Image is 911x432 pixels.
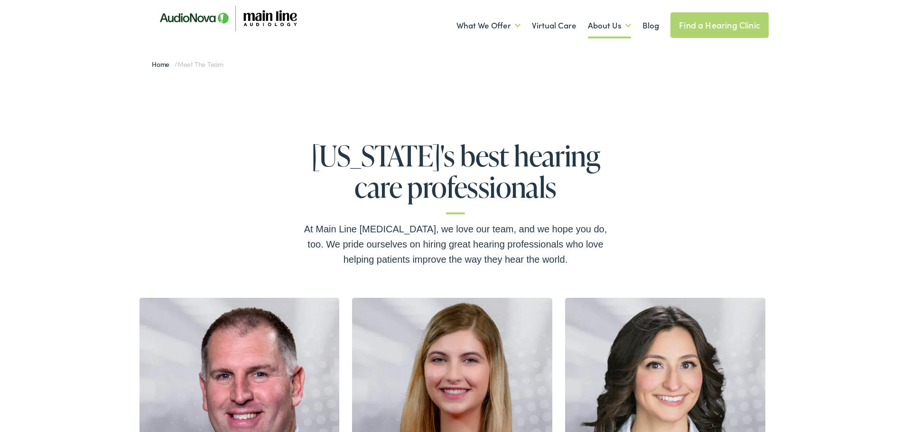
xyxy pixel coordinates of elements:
a: About Us [588,8,631,43]
span: Meet the Team [177,59,223,69]
h1: [US_STATE]'s best hearing care professionals [304,140,607,214]
a: Blog [642,8,659,43]
a: Virtual Care [532,8,576,43]
span: / [152,59,223,69]
div: At Main Line [MEDICAL_DATA], we love our team, and we hope you do, too. We pride ourselves on hir... [304,221,607,267]
a: Home [152,59,174,69]
a: Find a Hearing Clinic [670,12,769,38]
a: What We Offer [456,8,521,43]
